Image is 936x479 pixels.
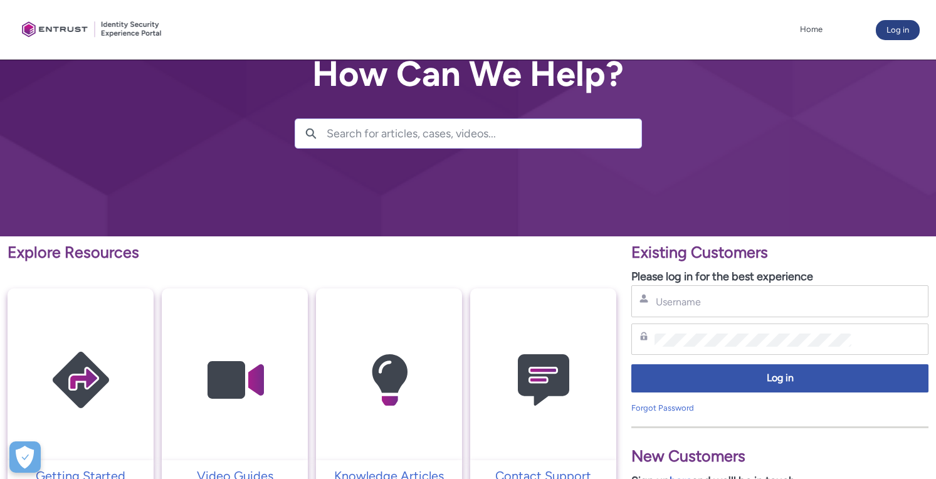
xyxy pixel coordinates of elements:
a: Home [797,20,826,39]
div: Cookie Preferences [9,441,41,473]
img: Contact Support [484,313,603,448]
img: Video Guides [176,313,295,448]
p: New Customers [631,445,928,468]
img: Knowledge Articles [330,313,449,448]
button: Search [295,119,327,148]
h2: How Can We Help? [295,55,642,93]
a: Forgot Password [631,403,694,413]
input: Search for articles, cases, videos... [327,119,641,148]
input: Username [655,295,851,308]
p: Please log in for the best experience [631,268,928,285]
img: Getting Started [21,313,140,448]
button: Log in [876,20,920,40]
span: Log in [639,371,920,386]
button: Log in [631,364,928,392]
button: Open Preferences [9,441,41,473]
p: Explore Resources [8,241,616,265]
p: Existing Customers [631,241,928,265]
